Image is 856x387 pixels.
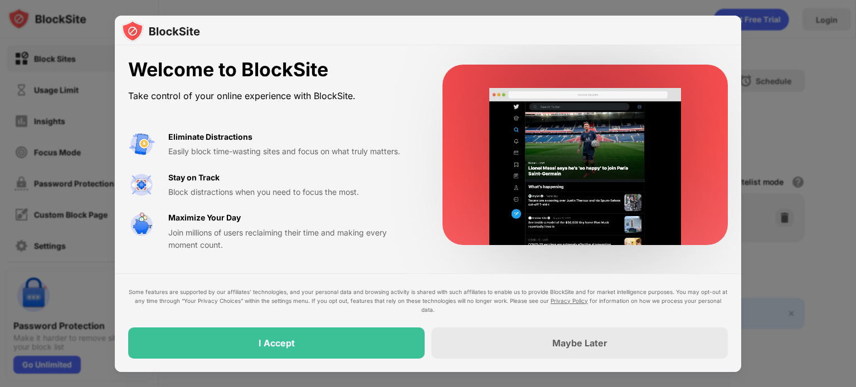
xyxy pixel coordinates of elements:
img: logo-blocksite.svg [121,20,200,42]
div: Block distractions when you need to focus the most. [168,186,416,198]
img: value-avoid-distractions.svg [128,131,155,158]
div: Easily block time-wasting sites and focus on what truly matters. [168,145,416,158]
div: Stay on Track [168,172,220,184]
div: I Accept [259,337,295,349]
div: Take control of your online experience with BlockSite. [128,88,416,104]
div: Eliminate Distractions [168,131,252,143]
img: value-safe-time.svg [128,212,155,238]
a: Privacy Policy [551,297,588,304]
div: Maybe Later [552,337,607,349]
div: Welcome to BlockSite [128,58,416,81]
div: Join millions of users reclaiming their time and making every moment count. [168,227,416,252]
div: Some features are supported by our affiliates’ technologies, and your personal data and browsing ... [128,287,728,314]
div: Maximize Your Day [168,212,241,224]
img: value-focus.svg [128,172,155,198]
